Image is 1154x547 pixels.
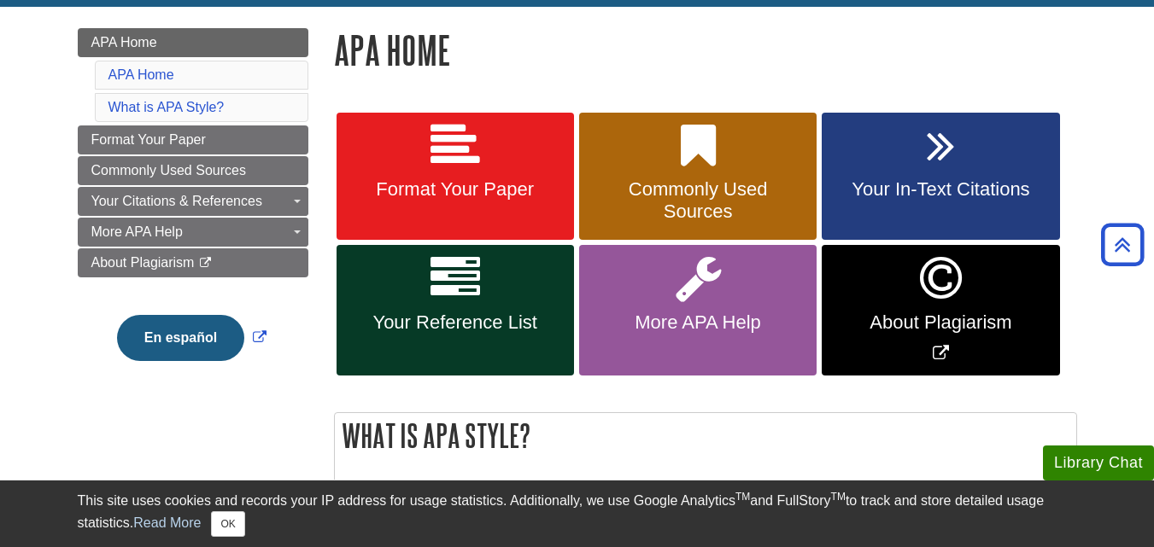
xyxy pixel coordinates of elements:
[579,245,817,375] a: More APA Help
[1043,445,1154,480] button: Library Chat
[835,311,1046,334] span: About Plagiarism
[198,258,213,269] i: This link opens in a new window
[349,311,561,334] span: Your Reference List
[78,125,308,154] a: Format Your Paper
[91,163,246,177] span: Commonly Used Sources
[78,248,308,277] a: About Plagiarism
[91,255,195,270] span: About Plagiarism
[78,28,308,390] div: Guide Page Menu
[108,100,225,114] a: What is APA Style?
[91,132,206,147] span: Format Your Paper
[117,315,244,361] button: En español
[91,194,262,208] span: Your Citations & References
[211,511,244,537] button: Close
[335,413,1076,458] h2: What is APA Style?
[337,245,574,375] a: Your Reference List
[113,330,271,345] a: Link opens in new window
[334,28,1077,72] h1: APA Home
[78,187,308,216] a: Your Citations & References
[108,67,174,82] a: APA Home
[349,178,561,201] span: Format Your Paper
[592,178,804,223] span: Commonly Used Sources
[831,491,846,503] sup: TM
[78,218,308,247] a: More APA Help
[78,156,308,185] a: Commonly Used Sources
[1095,233,1150,256] a: Back to Top
[133,515,201,530] a: Read More
[337,113,574,241] a: Format Your Paper
[822,113,1059,241] a: Your In-Text Citations
[735,491,750,503] sup: TM
[579,113,817,241] a: Commonly Used Sources
[78,28,308,57] a: APA Home
[835,178,1046,201] span: Your In-Text Citations
[822,245,1059,375] a: Link opens in new window
[78,491,1077,537] div: This site uses cookies and records your IP address for usage statistics. Additionally, we use Goo...
[91,224,183,239] span: More APA Help
[91,35,157,49] span: APA Home
[592,311,804,334] span: More APA Help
